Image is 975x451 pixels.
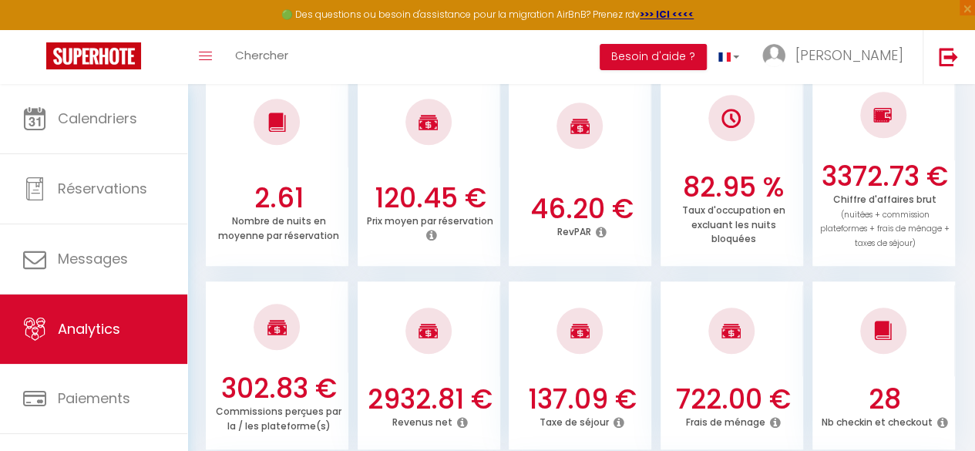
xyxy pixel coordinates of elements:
span: Analytics [58,319,120,338]
h3: 137.09 € [516,383,648,416]
h3: 120.45 € [365,182,496,214]
a: >>> ICI <<<< [640,8,694,21]
span: Paiements [58,389,130,408]
p: Frais de ménage [686,412,765,429]
button: Besoin d'aide ? [600,44,707,70]
p: Nombre de nuits en moyenne par réservation [218,211,339,242]
p: Commissions perçues par la / les plateforme(s) [216,402,341,432]
p: RevPAR [557,222,591,238]
img: NO IMAGE [721,109,741,128]
span: (nuitées + commission plateformes + frais de ménage + taxes de séjour) [820,209,950,250]
h3: 28 [819,383,951,416]
h3: 46.20 € [516,193,648,225]
a: ... [PERSON_NAME] [751,30,923,84]
img: logout [939,47,958,66]
h3: 82.95 % [667,171,799,204]
p: Taux d'occupation en excluant les nuits bloquées [682,200,785,246]
p: Prix moyen par réservation [367,211,493,227]
h3: 3372.73 € [819,160,951,193]
p: Chiffre d'affaires brut [820,190,950,250]
p: Revenus net [392,412,452,429]
h3: 2932.81 € [365,383,496,416]
h3: 722.00 € [667,383,799,416]
span: Chercher [235,47,288,63]
p: Taxe de séjour [540,412,609,429]
img: NO IMAGE [873,106,893,124]
span: [PERSON_NAME] [795,45,903,65]
img: Super Booking [46,42,141,69]
a: Chercher [224,30,300,84]
img: ... [762,44,785,67]
h3: 302.83 € [213,372,345,405]
p: Nb checkin et checkout [822,412,933,429]
span: Calendriers [58,109,137,128]
h3: 2.61 [213,182,345,214]
span: Messages [58,249,128,268]
span: Réservations [58,179,147,198]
